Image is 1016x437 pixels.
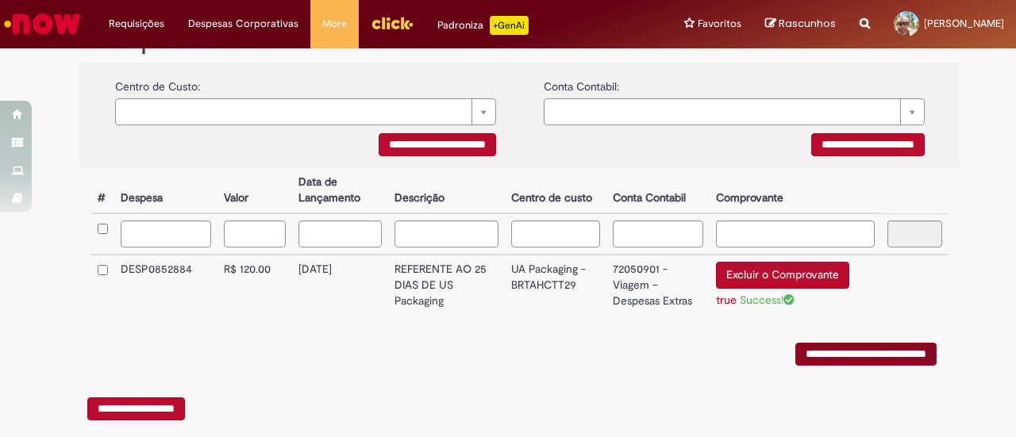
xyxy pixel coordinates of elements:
img: ServiceNow [2,8,83,40]
span: Despesas Corporativas [188,16,298,32]
td: REFERENTE AO 25 DIAS DE US Packaging [388,255,505,319]
th: Despesa [114,168,217,213]
span: Favoritos [698,16,741,32]
td: Excluir o Comprovante true Success! [710,255,881,319]
th: Descrição [388,168,505,213]
td: R$ 120.00 [217,255,292,319]
a: Limpar campo {0} [115,98,496,125]
label: Conta Contabil: [544,71,619,94]
td: [DATE] [292,255,388,319]
div: Padroniza [437,16,529,35]
span: Rascunhos [779,16,836,31]
th: Data de Lançamento [292,168,388,213]
h1: Despesas [91,24,949,56]
td: 72050901 - Viagem – Despesas Extras [606,255,709,319]
th: Comprovante [710,168,881,213]
th: Centro de custo [505,168,606,213]
span: Requisições [109,16,164,32]
img: click_logo_yellow_360x200.png [371,11,414,35]
label: Centro de Custo: [115,71,200,94]
th: Conta Contabil [606,168,709,213]
a: Rascunhos [765,17,836,32]
span: [PERSON_NAME] [924,17,1004,30]
td: DESP0852884 [114,255,217,319]
th: Valor [217,168,292,213]
p: +GenAi [490,16,529,35]
td: UA Packaging - BRTAHCTT29 [505,255,606,319]
a: true [716,293,737,307]
button: Excluir o Comprovante [716,262,849,289]
span: Success! [740,293,795,307]
a: Limpar campo {0} [544,98,925,125]
span: More [322,16,347,32]
th: # [91,168,114,213]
